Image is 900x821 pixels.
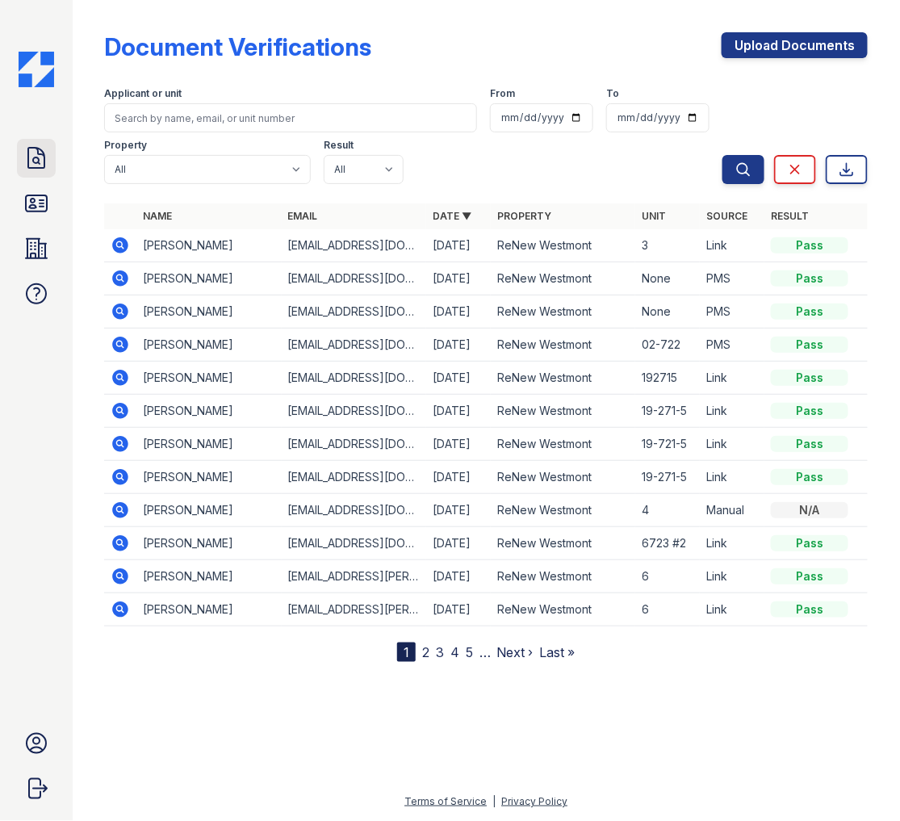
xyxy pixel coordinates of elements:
td: [DATE] [426,295,491,329]
td: [EMAIL_ADDRESS][PERSON_NAME][DOMAIN_NAME] [282,560,426,593]
a: 3 [436,644,444,660]
td: ReNew Westmont [491,560,635,593]
td: Link [700,229,764,262]
td: [DATE] [426,362,491,395]
td: ReNew Westmont [491,329,635,362]
td: [PERSON_NAME] [136,395,281,428]
td: [PERSON_NAME] [136,494,281,527]
td: ReNew Westmont [491,362,635,395]
a: Result [771,210,809,222]
div: Pass [771,304,848,320]
td: [DATE] [426,593,491,626]
td: [EMAIL_ADDRESS][PERSON_NAME][DOMAIN_NAME] [282,593,426,626]
td: [PERSON_NAME] [136,527,281,560]
td: Link [700,593,764,626]
label: To [606,87,619,100]
td: [EMAIL_ADDRESS][DOMAIN_NAME] [282,395,426,428]
div: | [492,795,496,807]
div: Document Verifications [104,32,371,61]
td: [PERSON_NAME] [136,362,281,395]
td: [EMAIL_ADDRESS][DOMAIN_NAME] [282,362,426,395]
td: [EMAIL_ADDRESS][DOMAIN_NAME] [282,295,426,329]
div: Pass [771,436,848,452]
div: Pass [771,270,848,287]
a: Terms of Service [404,795,487,807]
td: [EMAIL_ADDRESS][DOMAIN_NAME] [282,229,426,262]
td: ReNew Westmont [491,295,635,329]
div: Pass [771,337,848,353]
td: ReNew Westmont [491,428,635,461]
td: [EMAIL_ADDRESS][DOMAIN_NAME] [282,262,426,295]
td: [EMAIL_ADDRESS][DOMAIN_NAME] [282,428,426,461]
td: 192715 [635,362,700,395]
td: [PERSON_NAME] [136,229,281,262]
td: ReNew Westmont [491,461,635,494]
td: [DATE] [426,560,491,593]
td: [EMAIL_ADDRESS][DOMAIN_NAME] [282,527,426,560]
td: [PERSON_NAME] [136,295,281,329]
a: Unit [642,210,666,222]
td: [DATE] [426,229,491,262]
td: [DATE] [426,262,491,295]
td: ReNew Westmont [491,494,635,527]
td: ReNew Westmont [491,593,635,626]
a: Email [288,210,318,222]
a: 5 [466,644,473,660]
td: [PERSON_NAME] [136,461,281,494]
td: 19-271-5 [635,395,700,428]
td: [PERSON_NAME] [136,593,281,626]
td: PMS [700,295,764,329]
a: 4 [450,644,459,660]
td: [EMAIL_ADDRESS][DOMAIN_NAME] [282,461,426,494]
td: ReNew Westmont [491,229,635,262]
td: [DATE] [426,494,491,527]
div: Pass [771,568,848,584]
div: 1 [397,643,416,662]
td: [DATE] [426,428,491,461]
label: Applicant or unit [104,87,182,100]
td: 19-271-5 [635,461,700,494]
td: [PERSON_NAME] [136,560,281,593]
td: [DATE] [426,527,491,560]
a: Name [143,210,172,222]
td: 6 [635,593,700,626]
td: ReNew Westmont [491,527,635,560]
label: Result [324,139,354,152]
td: 02-722 [635,329,700,362]
a: Next › [497,644,534,660]
td: Link [700,527,764,560]
td: ReNew Westmont [491,395,635,428]
td: [PERSON_NAME] [136,428,281,461]
div: N/A [771,502,848,518]
td: [EMAIL_ADDRESS][DOMAIN_NAME] [282,494,426,527]
td: 6 [635,560,700,593]
td: Link [700,362,764,395]
td: [PERSON_NAME] [136,262,281,295]
td: 19-721-5 [635,428,700,461]
td: Manual [700,494,764,527]
td: ReNew Westmont [491,262,635,295]
a: Source [706,210,747,222]
div: Pass [771,469,848,485]
a: Last » [540,644,576,660]
div: Pass [771,370,848,386]
a: Date ▼ [433,210,471,222]
td: [DATE] [426,329,491,362]
a: Privacy Policy [501,795,567,807]
a: Property [497,210,551,222]
td: Link [700,395,764,428]
div: Pass [771,535,848,551]
td: [DATE] [426,395,491,428]
td: Link [700,560,764,593]
td: None [635,262,700,295]
div: Pass [771,403,848,419]
td: [PERSON_NAME] [136,329,281,362]
td: 3 [635,229,700,262]
td: Link [700,461,764,494]
td: PMS [700,262,764,295]
a: 2 [422,644,429,660]
a: Upload Documents [722,32,868,58]
td: Link [700,428,764,461]
div: Pass [771,237,848,253]
td: None [635,295,700,329]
